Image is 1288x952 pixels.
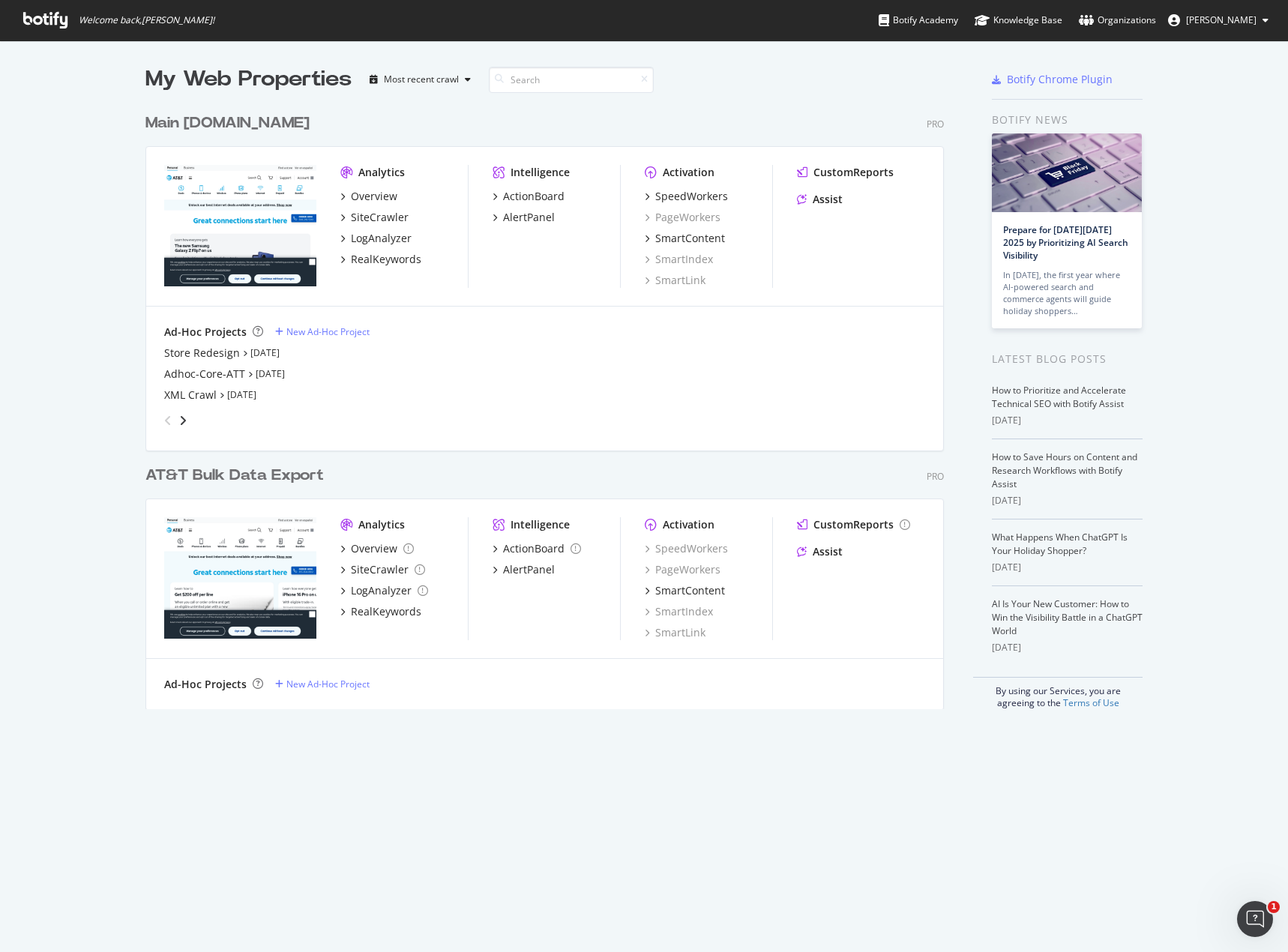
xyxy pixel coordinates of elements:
div: Analytics [358,165,405,180]
div: Activation [663,517,714,532]
a: LogAnalyzer [340,231,412,246]
a: LogAnalyzer [340,583,428,598]
a: AI Is Your New Customer: How to Win the Visibility Battle in a ChatGPT World [992,597,1143,637]
a: SmartContent [645,583,725,598]
a: Main [DOMAIN_NAME] [145,112,316,134]
div: ActionBoard [503,541,565,556]
a: CustomReports [797,165,894,180]
a: Overview [340,541,414,556]
a: SiteCrawler [340,210,409,225]
div: CustomReports [813,517,894,532]
div: Botify news [992,112,1143,128]
a: Store Redesign [164,346,240,361]
div: RealKeywords [351,604,421,619]
div: Adhoc-Core-ATT [164,367,245,382]
div: [DATE] [992,641,1143,654]
a: How to Save Hours on Content and Research Workflows with Botify Assist [992,451,1137,490]
a: AlertPanel [493,562,555,577]
a: ActionBoard [493,189,565,204]
div: SmartContent [655,231,725,246]
a: SmartContent [645,231,725,246]
a: SmartIndex [645,604,713,619]
div: SmartContent [655,583,725,598]
div: Ad-Hoc Projects [164,677,247,692]
div: Overview [351,189,397,204]
a: Assist [797,192,843,207]
a: Botify Chrome Plugin [992,72,1113,87]
a: RealKeywords [340,604,421,619]
div: In [DATE], the first year where AI-powered search and commerce agents will guide holiday shoppers… [1003,269,1131,317]
iframe: Intercom live chat [1237,901,1273,937]
div: My Web Properties [145,64,352,94]
div: By using our Services, you are agreeing to the [973,677,1143,709]
div: Pro [927,470,944,483]
button: [PERSON_NAME] [1156,8,1281,32]
a: XML Crawl [164,388,217,403]
div: AT&T Bulk Data Export [145,465,324,486]
div: SiteCrawler [351,210,409,225]
a: Prepare for [DATE][DATE] 2025 by Prioritizing AI Search Visibility [1003,223,1128,262]
span: Welcome back, [PERSON_NAME] ! [79,14,214,26]
span: Zach Doty [1186,13,1257,26]
img: Prepare for Black Friday 2025 by Prioritizing AI Search Visibility [992,133,1142,212]
div: Analytics [358,517,405,532]
a: SmartLink [645,273,705,288]
div: Latest Blog Posts [992,351,1143,367]
div: CustomReports [813,165,894,180]
div: [DATE] [992,561,1143,574]
div: Ad-Hoc Projects [164,325,247,340]
div: AlertPanel [503,562,555,577]
a: AT&T Bulk Data Export [145,465,330,486]
a: SpeedWorkers [645,541,728,556]
div: ActionBoard [503,189,565,204]
a: Overview [340,189,397,204]
a: New Ad-Hoc Project [275,678,370,690]
div: Intelligence [511,517,570,532]
div: [DATE] [992,414,1143,427]
div: LogAnalyzer [351,583,412,598]
div: LogAnalyzer [351,231,412,246]
a: [DATE] [227,388,256,401]
img: att.com [164,165,316,286]
div: Intelligence [511,165,570,180]
div: [DATE] [992,494,1143,507]
div: grid [145,94,956,709]
a: How to Prioritize and Accelerate Technical SEO with Botify Assist [992,384,1126,410]
div: Most recent crawl [384,75,459,84]
a: PageWorkers [645,562,720,577]
img: attbulkexport.com [164,517,316,639]
a: RealKeywords [340,252,421,267]
button: Most recent crawl [364,67,477,91]
a: New Ad-Hoc Project [275,325,370,338]
a: Assist [797,544,843,559]
div: AlertPanel [503,210,555,225]
a: CustomReports [797,517,910,532]
a: [DATE] [250,346,280,359]
div: angle-left [158,409,178,433]
a: SiteCrawler [340,562,425,577]
a: What Happens When ChatGPT Is Your Holiday Shopper? [992,531,1128,557]
div: Main [DOMAIN_NAME] [145,112,310,134]
div: Botify Academy [879,13,958,28]
span: 1 [1268,901,1280,913]
a: [DATE] [256,367,285,380]
a: PageWorkers [645,210,720,225]
input: Search [489,67,654,93]
a: SmartLink [645,625,705,640]
div: Organizations [1079,13,1156,28]
div: Botify Chrome Plugin [1007,72,1113,87]
a: ActionBoard [493,541,581,556]
div: SpeedWorkers [655,189,728,204]
a: SmartIndex [645,252,713,267]
a: Terms of Use [1063,696,1119,709]
a: AlertPanel [493,210,555,225]
div: Assist [813,192,843,207]
div: RealKeywords [351,252,421,267]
